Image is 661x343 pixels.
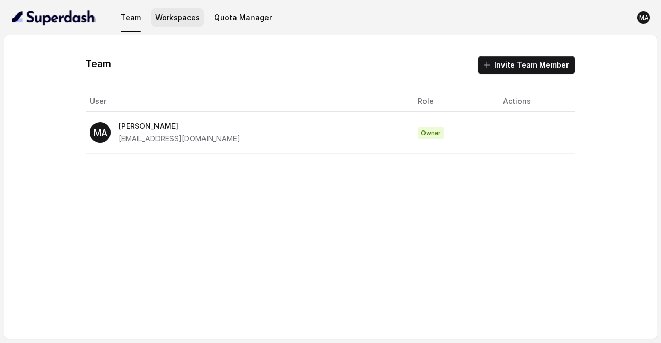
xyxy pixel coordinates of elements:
[86,91,410,112] th: User
[495,91,575,112] th: Actions
[410,91,495,112] th: Role
[639,14,649,21] text: MA
[418,127,444,139] span: Owner
[12,9,96,26] img: light.svg
[478,56,575,74] button: Invite Team Member
[210,8,276,27] button: Quota Manager
[117,8,145,27] button: Team
[93,127,107,138] text: MA
[119,134,240,143] span: [EMAIL_ADDRESS][DOMAIN_NAME]
[151,8,204,27] button: Workspaces
[86,56,111,72] h1: Team
[119,120,240,133] p: [PERSON_NAME]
